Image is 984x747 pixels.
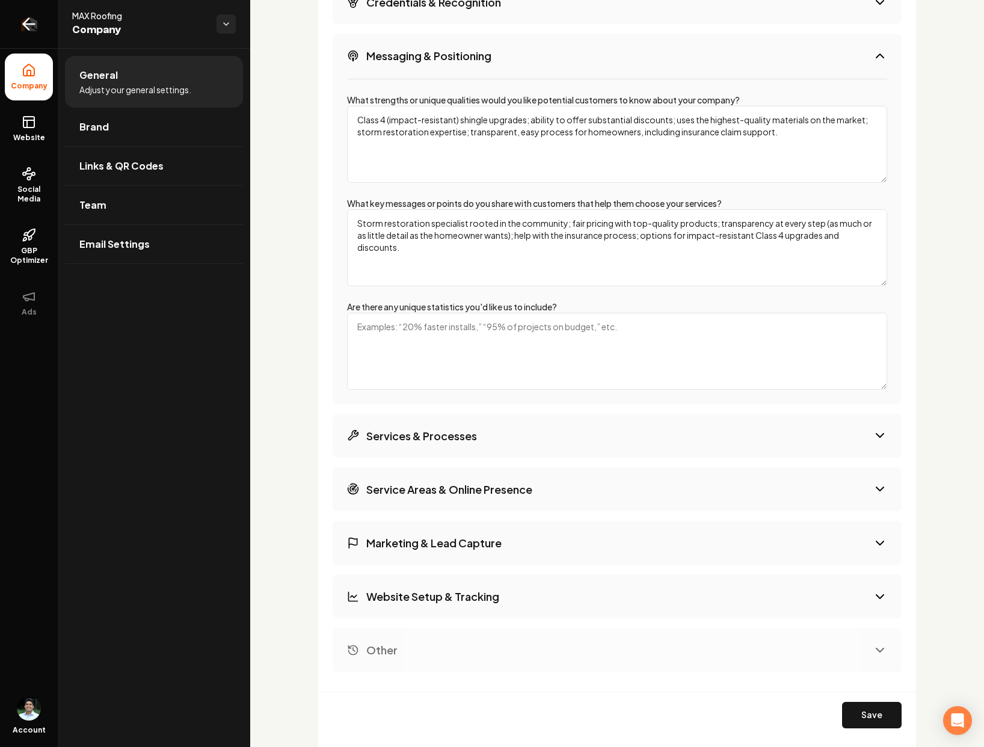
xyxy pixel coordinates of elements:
button: Messaging & Positioning [333,34,902,78]
button: Service Areas & Online Presence [333,467,902,511]
span: Email Settings [79,237,150,251]
a: Brand [65,108,243,146]
span: MAX Roofing [72,10,207,22]
label: Are there any unique statistics you'd like us to include? [347,301,557,312]
h3: Other [366,642,398,657]
span: GBP Optimizer [5,246,53,265]
div: Open Intercom Messenger [943,706,972,735]
div: Messaging & Positioning [333,78,902,404]
button: Other [333,628,902,672]
h3: Service Areas & Online Presence [366,482,532,497]
button: Services & Processes [333,414,902,458]
span: Ads [17,307,42,317]
h3: Messaging & Positioning [366,48,491,63]
button: Save [842,702,902,728]
span: Account [13,725,46,735]
span: Website [8,133,50,143]
a: Email Settings [65,225,243,263]
button: Open user button [17,696,41,721]
img: Arwin Rahmatpanah [17,696,41,721]
button: Ads [5,280,53,327]
span: Company [72,22,207,38]
span: Team [79,198,106,212]
button: Website Setup & Tracking [333,574,902,618]
label: What key messages or points do you share with customers that help them choose your services? [347,198,722,209]
a: GBP Optimizer [5,218,53,275]
a: Links & QR Codes [65,147,243,185]
h3: Website Setup & Tracking [366,589,499,604]
a: Team [65,186,243,224]
h3: Services & Processes [366,428,477,443]
span: Links & QR Codes [79,159,164,173]
button: Marketing & Lead Capture [333,521,902,565]
span: Brand [79,120,109,134]
span: Company [6,81,52,91]
span: Adjust your general settings. [79,84,191,96]
a: Social Media [5,157,53,214]
a: Website [5,105,53,152]
h3: Marketing & Lead Capture [366,535,502,550]
span: Social Media [5,185,53,204]
span: General [79,68,118,82]
label: What strengths or unique qualities would you like potential customers to know about your company? [347,94,740,105]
